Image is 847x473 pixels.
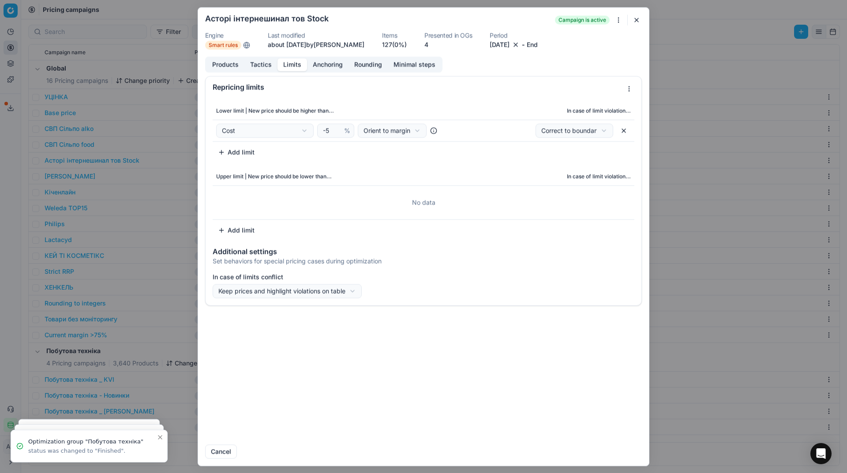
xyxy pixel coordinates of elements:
[244,58,277,71] button: Tactics
[388,58,441,71] button: Minimal steps
[213,168,459,186] th: Upper limit | New price should be lower than...
[213,223,260,237] button: Add limit
[382,40,407,49] a: 127(0%)
[213,102,459,119] th: Lower limit | New price should be higher than...
[424,32,472,38] dt: Presented in OGs
[424,40,428,49] button: 4
[344,126,350,135] span: %
[349,58,388,71] button: Rounding
[490,32,538,38] dt: Period
[213,248,634,255] div: Additional settings
[206,58,244,71] button: Products
[213,145,260,159] button: Add limit
[213,83,622,90] div: Repricing limits
[205,41,241,49] span: Smart rules
[205,444,237,458] button: Cancel
[205,32,250,38] dt: Engine
[213,257,634,265] div: Set behaviors for special pricing cases during optimization
[459,102,634,119] th: In case of limit violation...
[307,58,349,71] button: Anchoring
[268,32,364,38] dt: Last modified
[268,41,364,48] span: about [DATE] by [PERSON_NAME]
[522,40,525,49] span: -
[277,58,307,71] button: Limits
[555,15,610,24] span: Campaign is active
[527,40,538,49] button: End
[382,32,407,38] dt: Items
[459,168,634,186] th: In case of limit violation...
[205,15,329,22] h2: Асторі інтернешинал тов Stock
[490,40,510,49] button: [DATE]
[213,272,634,281] label: In case of limits conflict
[216,189,631,216] div: No data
